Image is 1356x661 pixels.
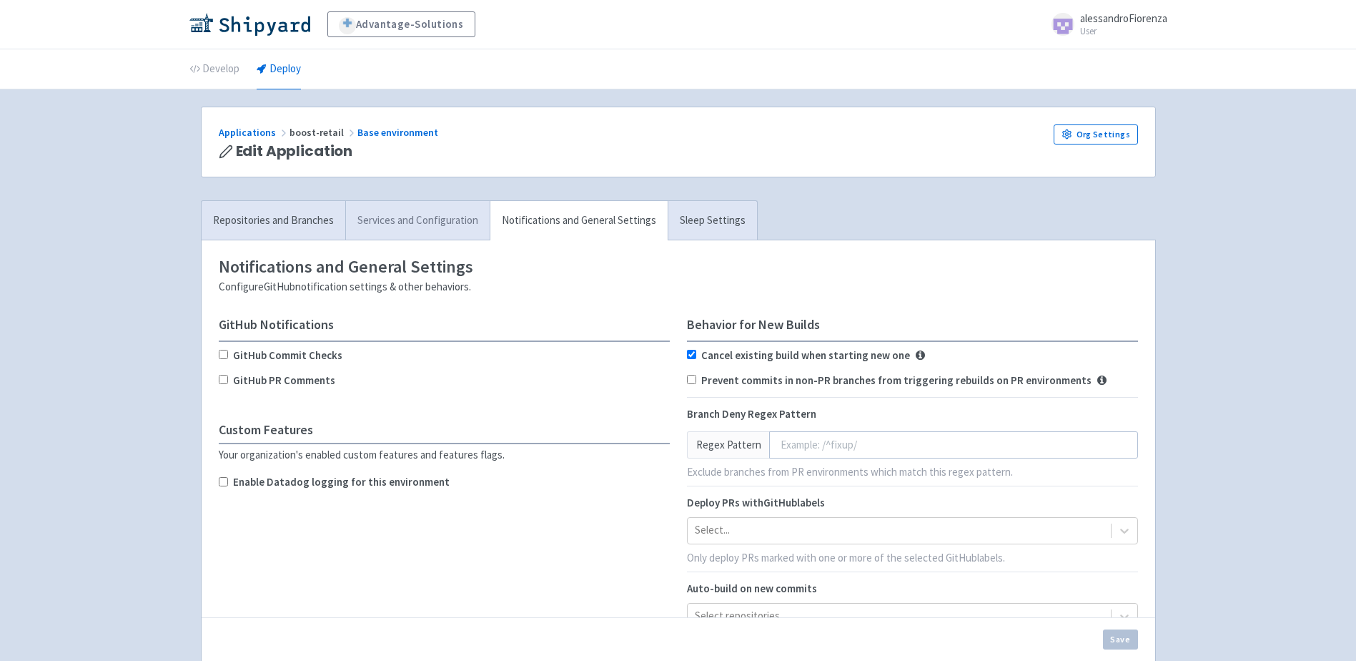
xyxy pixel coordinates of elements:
h4: Behavior for New Builds [687,318,1138,332]
label: GitHub Commit Checks [233,348,342,364]
span: Only deploy PRs marked with one or more of the selected GitHub labels. [687,551,1005,564]
h3: Notifications and General Settings [219,258,1138,276]
img: Shipyard logo [189,13,310,36]
a: Base environment [357,126,440,139]
button: Save [1103,630,1138,650]
span: boost-retail [289,126,357,139]
div: Your organization's enabled custom features and features flags. [219,447,670,464]
span: alessandroFiorenza [1080,11,1167,25]
a: Notifications and General Settings [490,201,668,240]
label: GitHub PR Comments [233,373,335,389]
span: Auto-build on new commits [687,582,817,595]
a: Org Settings [1054,124,1138,145]
label: Cancel existing build when starting new one [701,348,910,364]
a: Sleep Settings [668,201,757,240]
span: Deploy PRs with GitHub labels [687,496,825,509]
div: Configure GitHub notification settings & other behaviors. [219,279,1138,295]
a: Advantage-Solutions [327,11,475,37]
span: Exclude branches from PR environments which match this regex pattern. [687,465,1013,479]
h4: Custom Features [219,423,670,437]
span: Edit Application [236,143,353,160]
a: Develop [189,49,239,89]
a: Applications [219,126,289,139]
a: Services and Configuration [345,201,490,240]
label: Prevent commits in non-PR branches from triggering rebuilds on PR environments [701,373,1092,389]
a: alessandroFiorenza User [1043,13,1167,36]
a: Deploy [257,49,301,89]
a: Repositories and Branches [202,201,345,240]
span: Branch Deny Regex Pattern [687,407,816,421]
h4: GitHub Notifications [219,318,670,332]
small: User [1080,26,1167,36]
div: Regex Pattern [687,431,770,459]
label: Enable Datadog logging for this environment [233,474,450,491]
input: Example: /^fixup/ [769,431,1138,459]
